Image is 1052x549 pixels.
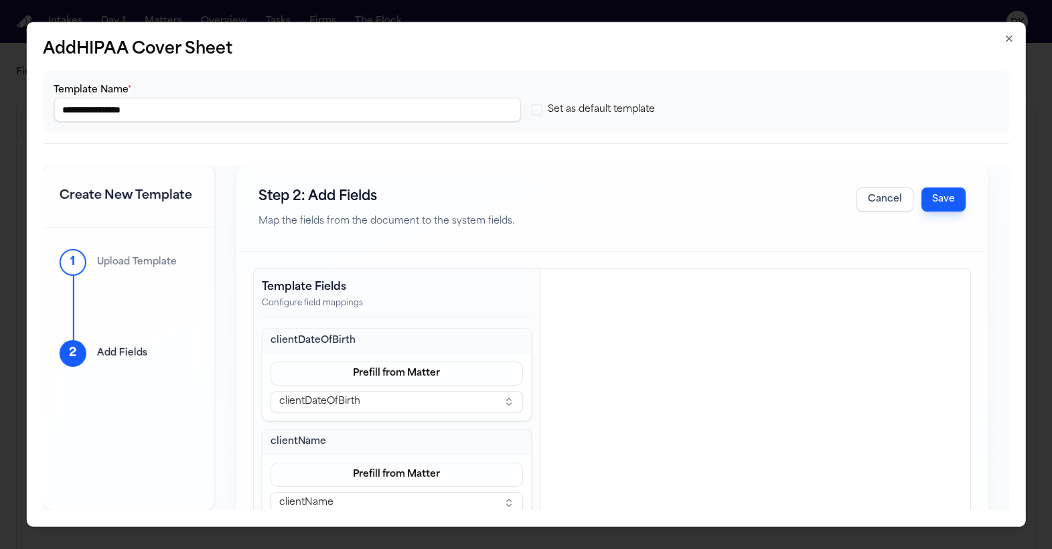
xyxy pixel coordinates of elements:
[921,187,966,212] button: Save
[856,187,913,212] button: Cancel
[96,256,176,269] p: Upload Template
[258,214,514,230] p: Map the fields from the document to the system fields.
[270,362,523,386] button: Prefill from Matter
[59,249,86,276] div: 1
[96,347,147,360] p: Add Fields
[270,334,523,347] h3: clientDateOfBirth
[261,279,532,295] h2: Template Fields
[43,39,1008,60] h2: Add HIPAA Cover Sheet
[258,187,514,206] h2: Step 2: Add Fields
[279,395,360,408] span: clientDateOfBirth
[59,187,198,206] h1: Create New Template
[270,435,523,449] h3: clientName
[261,298,532,309] p: Configure field mappings
[59,249,198,276] div: 1Upload Template
[59,340,86,367] div: 2
[270,463,523,487] button: Prefill from Matter
[548,103,655,116] label: Set as default template
[59,340,198,367] div: 2Add Fields
[279,496,333,509] span: clientName
[54,85,132,95] label: Template Name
